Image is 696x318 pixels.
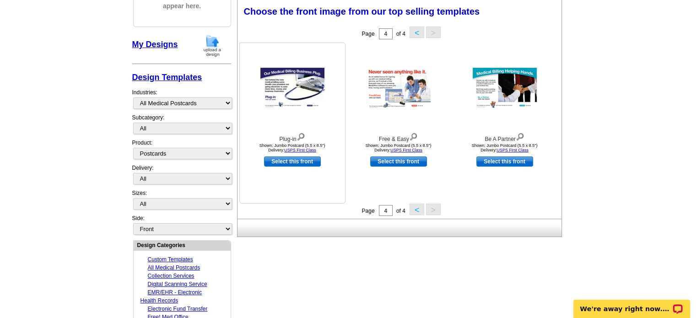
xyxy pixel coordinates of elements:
[148,264,200,271] a: All Medical Postcards
[410,204,424,215] button: <
[496,148,529,152] a: USPS First Class
[396,31,405,37] span: of 4
[297,131,305,141] img: view design details
[260,68,324,109] img: Plug-in
[426,204,441,215] button: >
[454,143,555,152] div: Shown: Jumbo Postcard (5.5 x 8.5") Delivery:
[516,131,524,141] img: view design details
[132,164,231,189] div: Delivery:
[348,143,449,152] div: Shown: Jumbo Postcard (5.5 x 8.5") Delivery:
[567,289,696,318] iframe: LiveChat chat widget
[132,73,202,82] a: Design Templates
[264,156,321,167] a: use this design
[132,113,231,139] div: Subcategory:
[148,256,193,263] a: Custom Templates
[361,208,374,214] span: Page
[132,189,231,214] div: Sizes:
[242,143,343,152] div: Shown: Jumbo Postcard (5.5 x 8.5") Delivery:
[409,131,418,141] img: view design details
[148,273,194,279] a: Collection Services
[132,139,231,164] div: Product:
[132,40,178,49] a: My Designs
[132,214,231,236] div: Side:
[132,84,231,113] div: Industries:
[426,27,441,38] button: >
[454,131,555,143] div: Be A Partner
[390,148,422,152] a: USPS First Class
[148,306,208,312] a: Electronic Fund Transfer
[410,27,424,38] button: <
[370,156,427,167] a: use this design
[140,289,202,304] a: EMR/EHR - Electronic Health Records
[148,281,207,287] a: Digital Scanning Service
[361,31,374,37] span: Page
[348,131,449,143] div: Free & Easy
[244,6,480,16] span: Choose the front image from our top selling templates
[473,68,537,109] img: Be A Partner
[367,68,431,109] img: Free & Easy
[284,148,316,152] a: USPS First Class
[476,156,533,167] a: use this design
[200,34,224,57] img: upload-design
[396,208,405,214] span: of 4
[242,131,343,143] div: Plug-in
[134,241,231,249] div: Design Categories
